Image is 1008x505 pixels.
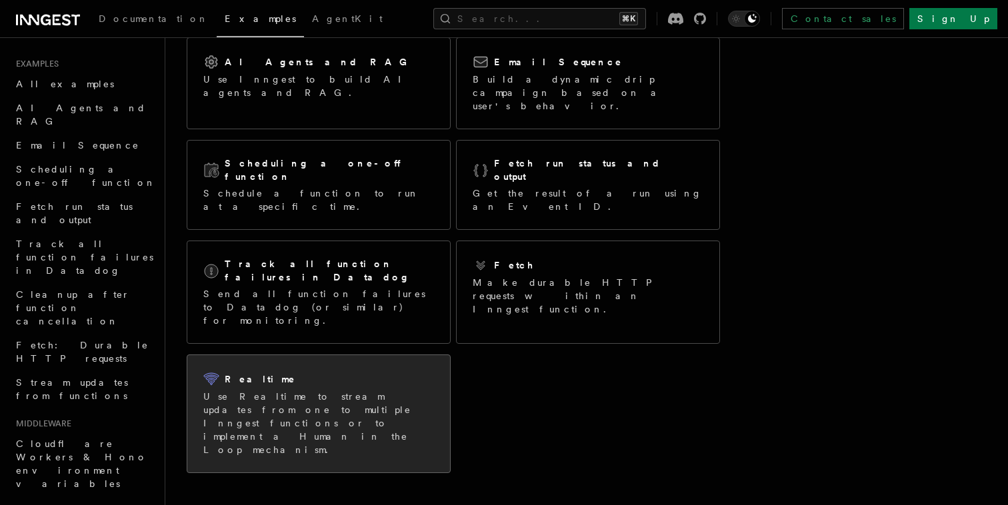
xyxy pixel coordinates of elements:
button: Toggle dark mode [728,11,760,27]
span: Email Sequence [16,140,139,151]
a: Sign Up [909,8,997,29]
span: Middleware [11,418,71,429]
a: Email Sequence [11,133,157,157]
p: Schedule a function to run at a specific time. [203,187,434,213]
p: Make durable HTTP requests within an Inngest function. [473,276,703,316]
h2: Fetch [494,258,535,272]
a: Track all function failures in DatadogSend all function failures to Datadog (or similar) for moni... [187,241,451,344]
span: Cleanup after function cancellation [16,289,130,326]
p: Send all function failures to Datadog (or similar) for monitoring. [203,287,434,327]
h2: Fetch run status and output [494,157,703,183]
span: Examples [11,59,59,69]
a: Track all function failures in Datadog [11,232,157,282]
h2: Scheduling a one-off function [225,157,434,183]
span: Fetch: Durable HTTP requests [16,340,149,364]
p: Use Realtime to stream updates from one to multiple Inngest functions or to implement a Human in ... [203,390,434,456]
a: Cleanup after function cancellation [11,282,157,333]
a: Contact sales [782,8,904,29]
span: Track all function failures in Datadog [16,239,153,276]
h2: Track all function failures in Datadog [225,257,434,284]
h2: Email Sequence [494,55,623,69]
a: Scheduling a one-off functionSchedule a function to run at a specific time. [187,140,451,230]
a: All examples [11,72,157,96]
p: Build a dynamic drip campaign based on a user's behavior. [473,73,703,113]
span: Stream updates from functions [16,377,128,401]
kbd: ⌘K [619,12,638,25]
span: Fetch run status and output [16,201,133,225]
a: Cloudflare Workers & Hono environment variables [11,432,157,496]
a: RealtimeUse Realtime to stream updates from one to multiple Inngest functions or to implement a H... [187,354,451,473]
p: Use Inngest to build AI agents and RAG. [203,73,434,99]
a: Fetch: Durable HTTP requests [11,333,157,370]
a: FetchMake durable HTTP requests within an Inngest function. [456,241,720,344]
a: AI Agents and RAG [11,96,157,133]
a: Stream updates from functions [11,370,157,408]
span: AgentKit [312,13,383,24]
a: Fetch run status and outputGet the result of a run using an Event ID. [456,140,720,230]
span: Scheduling a one-off function [16,164,156,188]
a: Documentation [91,4,217,36]
p: Get the result of a run using an Event ID. [473,187,703,213]
a: Examples [217,4,304,37]
a: Fetch run status and output [11,195,157,232]
h2: AI Agents and RAG [225,55,414,69]
a: Email SequenceBuild a dynamic drip campaign based on a user's behavior. [456,37,720,129]
span: Examples [225,13,296,24]
a: Scheduling a one-off function [11,157,157,195]
button: Search...⌘K [433,8,646,29]
h2: Realtime [225,372,296,386]
span: AI Agents and RAG [16,103,146,127]
a: AgentKit [304,4,391,36]
a: AI Agents and RAGUse Inngest to build AI agents and RAG. [187,37,451,129]
span: Cloudflare Workers & Hono environment variables [16,438,147,489]
span: All examples [16,79,114,89]
span: Documentation [99,13,209,24]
